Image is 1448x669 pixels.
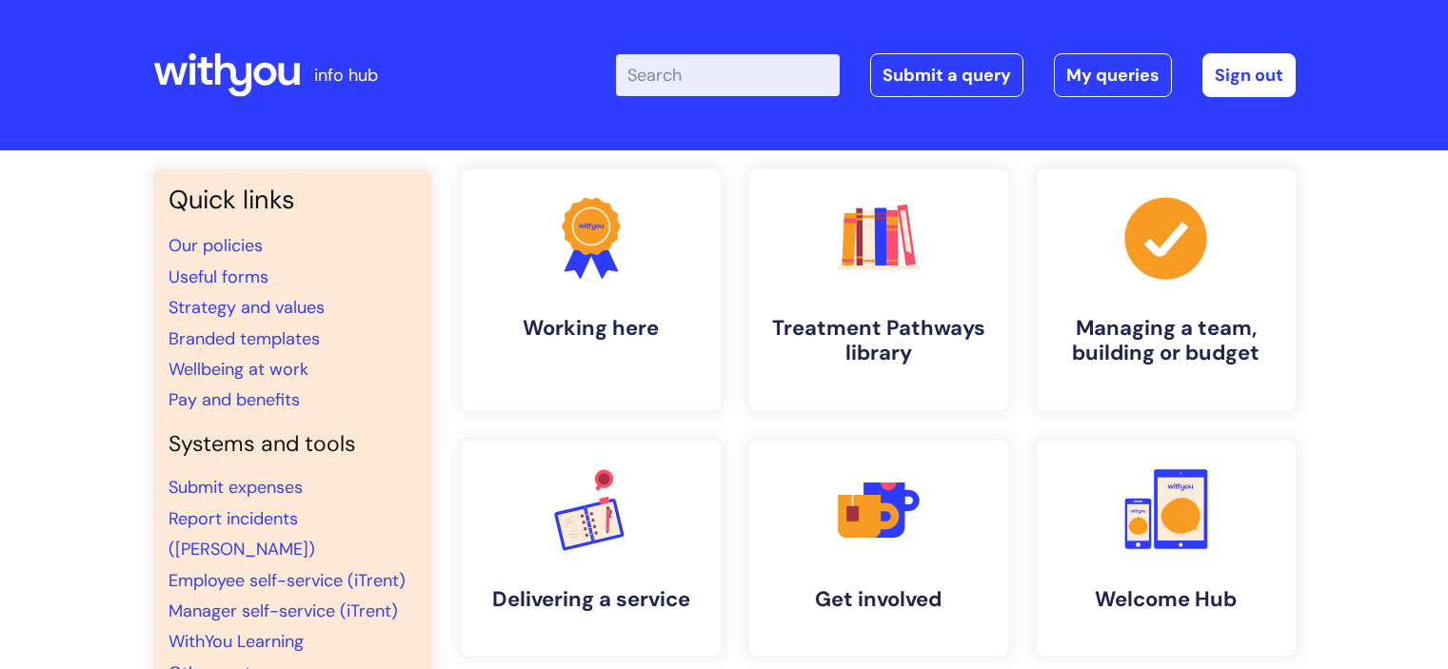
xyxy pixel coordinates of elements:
[169,296,325,319] a: Strategy and values
[314,60,378,90] p: info hub
[477,587,705,612] h4: Delivering a service
[749,441,1008,656] a: Get involved
[1037,169,1296,410] a: Managing a team, building or budget
[169,600,398,622] a: Manager self-service (iTrent)
[1052,316,1280,366] h4: Managing a team, building or budget
[169,266,268,288] a: Useful forms
[462,441,721,656] a: Delivering a service
[169,569,406,592] a: Employee self-service (iTrent)
[1054,53,1172,97] a: My queries
[169,185,416,215] h3: Quick links
[169,327,320,350] a: Branded templates
[616,54,840,96] input: Search
[477,316,705,341] h4: Working here
[1202,53,1296,97] a: Sign out
[764,316,993,366] h4: Treatment Pathways library
[169,431,416,458] h4: Systems and tools
[764,587,993,612] h4: Get involved
[169,476,303,499] a: Submit expenses
[870,53,1023,97] a: Submit a query
[169,507,315,561] a: Report incidents ([PERSON_NAME])
[169,388,300,411] a: Pay and benefits
[169,630,304,653] a: WithYou Learning
[169,358,308,381] a: Wellbeing at work
[1052,587,1280,612] h4: Welcome Hub
[169,234,263,257] a: Our policies
[616,53,1296,97] div: | -
[1037,441,1296,656] a: Welcome Hub
[749,169,1008,410] a: Treatment Pathways library
[462,169,721,410] a: Working here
